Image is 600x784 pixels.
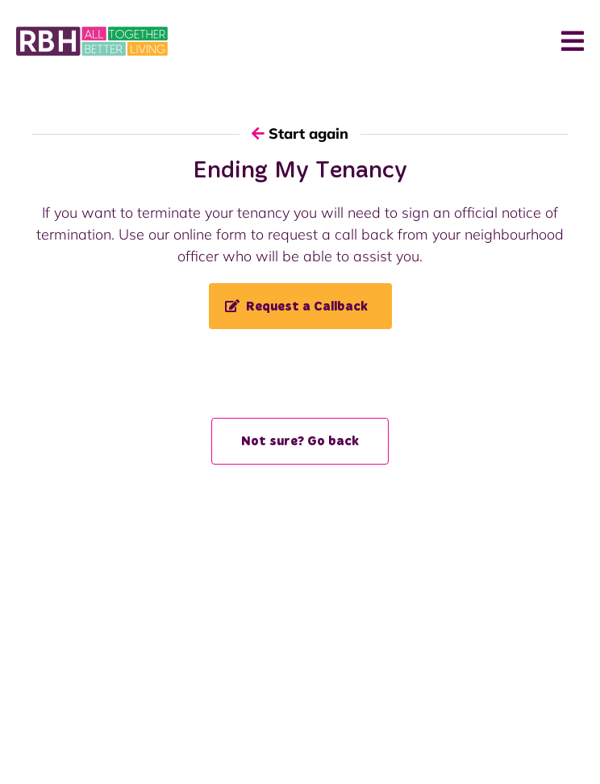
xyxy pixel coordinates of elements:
a: Request a Callback [209,283,392,329]
h2: Ending My Tenancy [16,156,584,186]
button: Not sure? Go back [211,418,389,465]
p: If you want to terminate your tenancy you will need to sign an official notice of termination. Us... [16,202,584,267]
img: MyRBH [16,24,168,58]
span: Request a Callback [225,299,368,313]
button: Start again [240,111,360,156]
